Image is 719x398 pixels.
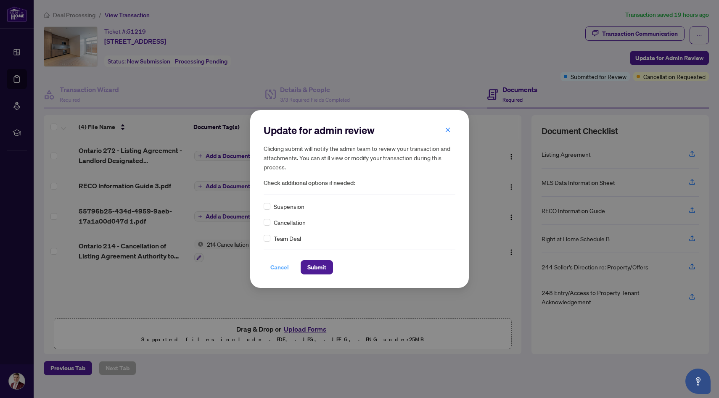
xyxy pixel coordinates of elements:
[264,260,296,274] button: Cancel
[685,369,711,394] button: Open asap
[264,178,455,188] span: Check additional options if needed:
[270,261,289,274] span: Cancel
[274,234,301,243] span: Team Deal
[264,124,455,137] h2: Update for admin review
[264,144,455,171] h5: Clicking submit will notify the admin team to review your transaction and attachments. You can st...
[301,260,333,274] button: Submit
[307,261,326,274] span: Submit
[274,218,306,227] span: Cancellation
[445,127,451,133] span: close
[274,202,304,211] span: Suspension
